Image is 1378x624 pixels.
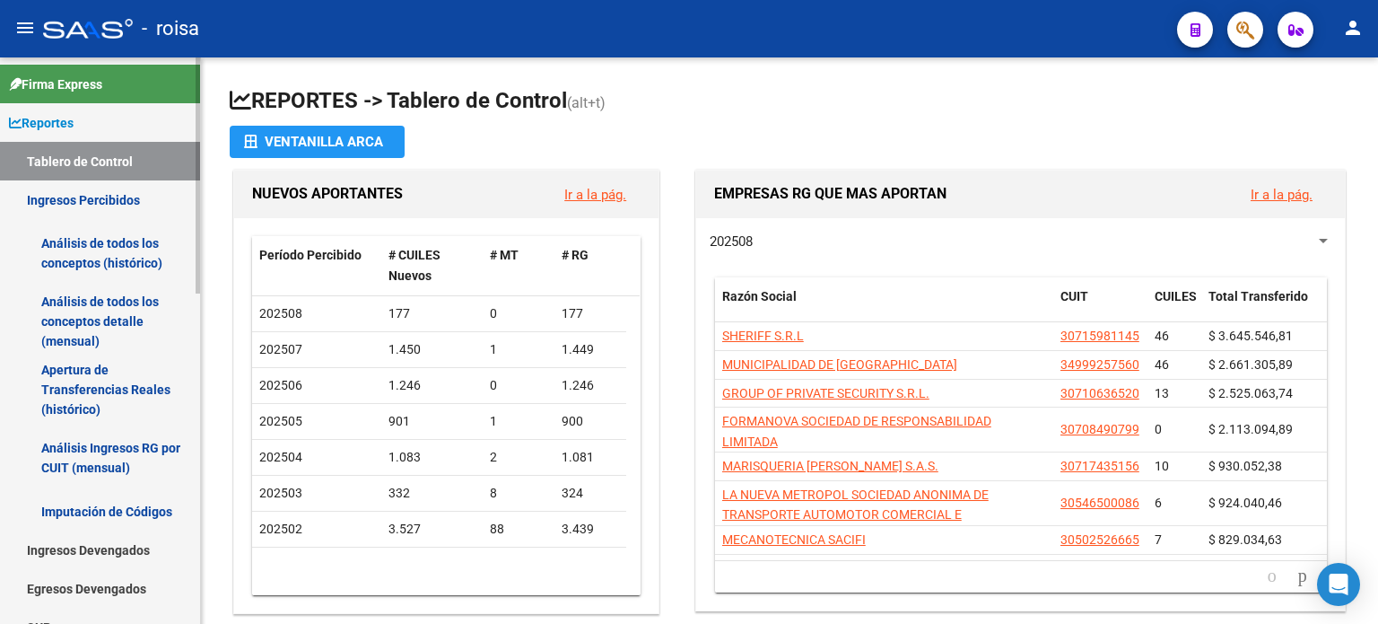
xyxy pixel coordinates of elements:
datatable-header-cell: CUILES [1147,277,1201,337]
mat-icon: person [1342,17,1364,39]
span: 202503 [259,486,302,500]
span: Firma Express [9,75,102,94]
span: $ 2.661.305,89 [1208,357,1293,372]
div: 177 [388,303,476,324]
span: 30715981145 [1060,329,1139,343]
span: MECANOTECNICA SACIFI [722,532,866,547]
div: 1.449 [562,339,619,360]
button: Ventanilla ARCA [230,126,405,158]
span: Reportes [9,113,74,133]
div: 1 [490,411,547,432]
div: 900 [562,411,619,432]
button: Ir a la pág. [550,178,641,211]
span: 202506 [259,378,302,392]
datatable-header-cell: Período Percibido [252,236,381,295]
span: 30546500086 [1060,496,1139,510]
datatable-header-cell: # MT [483,236,554,295]
span: 202508 [710,233,753,250]
a: go to previous page [1260,567,1285,586]
span: 13 [1155,386,1169,400]
span: 46 [1155,329,1169,343]
span: LA NUEVA METROPOL SOCIEDAD ANONIMA DE TRANSPORTE AUTOMOTOR COMERCIAL E [GEOGRAPHIC_DATA] [722,488,989,543]
datatable-header-cell: CUIT [1053,277,1147,337]
span: Total Transferido [1208,289,1308,303]
span: 202504 [259,450,302,464]
div: Ventanilla ARCA [244,126,390,158]
span: Período Percibido [259,248,362,262]
h1: REPORTES -> Tablero de Control [230,86,1349,118]
div: 8 [490,483,547,504]
span: MARISQUERIA [PERSON_NAME] S.A.S. [722,459,938,473]
datatable-header-cell: # RG [554,236,626,295]
div: 1 [490,339,547,360]
div: 177 [562,303,619,324]
div: 901 [388,411,476,432]
span: 30708490799 [1060,422,1139,436]
div: 1.246 [388,375,476,396]
span: CUILES [1155,289,1197,303]
span: 202507 [259,342,302,356]
div: Open Intercom Messenger [1317,563,1360,606]
span: $ 829.034,63 [1208,532,1282,547]
div: 88 [490,519,547,540]
datatable-header-cell: Total Transferido [1201,277,1327,337]
span: $ 2.113.094,89 [1208,422,1293,436]
span: # CUILES Nuevos [388,248,440,283]
span: $ 3.645.546,81 [1208,329,1293,343]
span: 30502526665 [1060,532,1139,547]
div: 324 [562,483,619,504]
span: - roisa [142,9,199,48]
span: GROUP OF PRIVATE SECURITY S.R.L. [722,386,929,400]
span: 10 [1155,459,1169,473]
span: # MT [490,248,519,262]
datatable-header-cell: # CUILES Nuevos [381,236,484,295]
span: Razón Social [722,289,797,303]
span: 202508 [259,306,302,321]
div: 1.246 [562,375,619,396]
button: Ir a la pág. [1236,178,1327,211]
a: go to next page [1290,567,1315,586]
span: 46 [1155,357,1169,372]
div: 2 [490,447,547,468]
div: 0 [490,375,547,396]
span: $ 2.525.063,74 [1208,386,1293,400]
span: MUNICIPALIDAD DE [GEOGRAPHIC_DATA] [722,357,957,372]
div: 3.439 [562,519,619,540]
span: $ 924.040,46 [1208,496,1282,510]
span: NUEVOS APORTANTES [252,185,403,202]
span: 202505 [259,414,302,428]
div: 3.527 [388,519,476,540]
span: CUIT [1060,289,1088,303]
mat-icon: menu [14,17,36,39]
span: SHERIFF S.R.L [722,329,804,343]
div: 332 [388,483,476,504]
div: 1.081 [562,447,619,468]
div: 1.083 [388,447,476,468]
span: 0 [1155,422,1162,436]
span: 7 [1155,532,1162,547]
div: 1.450 [388,339,476,360]
span: 30717435156 [1060,459,1139,473]
span: # RG [562,248,589,262]
span: 202502 [259,522,302,536]
div: 0 [490,303,547,324]
span: 30710636520 [1060,386,1139,400]
span: FORMANOVA SOCIEDAD DE RESPONSABILIDAD LIMITADA [722,414,991,449]
a: Ir a la pág. [1251,187,1313,203]
span: 6 [1155,496,1162,510]
a: Ir a la pág. [564,187,626,203]
span: (alt+t) [567,94,606,111]
datatable-header-cell: Razón Social [715,277,1053,337]
span: $ 930.052,38 [1208,459,1282,473]
span: EMPRESAS RG QUE MAS APORTAN [714,185,946,202]
span: 34999257560 [1060,357,1139,372]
